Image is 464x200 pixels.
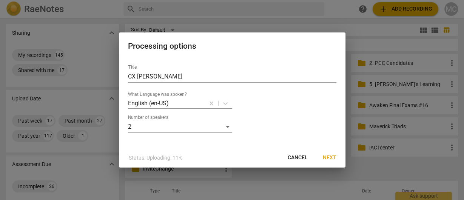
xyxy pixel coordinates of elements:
[323,154,336,162] span: Next
[288,154,308,162] span: Cancel
[317,151,342,165] button: Next
[282,151,314,165] button: Cancel
[128,42,336,51] h2: Processing options
[128,115,168,120] label: Number of speakers
[128,92,187,97] label: What Language was spoken?
[129,154,182,162] p: Status: Uploading: 11%
[128,121,232,133] div: 2
[128,65,137,69] label: Title
[128,99,169,108] p: English (en-US)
